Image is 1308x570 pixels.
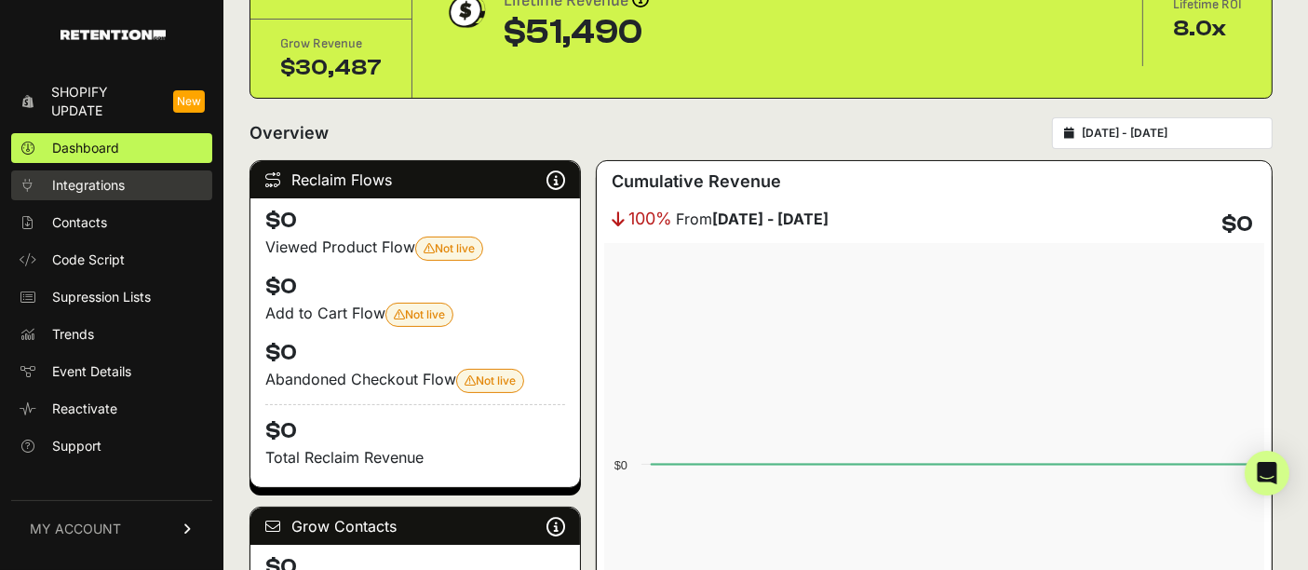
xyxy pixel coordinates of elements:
[11,357,212,387] a: Event Details
[52,176,125,195] span: Integrations
[30,520,121,538] span: MY ACCOUNT
[280,34,382,53] div: Grow Revenue
[504,14,649,51] div: $51,490
[265,338,565,368] h4: $0
[628,206,672,232] span: 100%
[173,90,205,113] span: New
[394,307,445,321] span: Not live
[52,362,131,381] span: Event Details
[280,53,382,83] div: $30,487
[11,245,212,275] a: Code Script
[612,169,781,195] h3: Cumulative Revenue
[11,500,212,557] a: MY ACCOUNT
[11,282,212,312] a: Supression Lists
[424,241,475,255] span: Not live
[614,458,627,472] text: $0
[265,446,565,468] p: Total Reclaim Revenue
[265,272,565,302] h4: $0
[11,394,212,424] a: Reactivate
[51,83,158,120] span: Shopify Update
[52,251,125,269] span: Code Script
[265,368,565,393] div: Abandoned Checkout Flow
[61,30,166,40] img: Retention.com
[250,508,580,545] div: Grow Contacts
[1221,210,1253,239] h4: $0
[52,213,107,232] span: Contacts
[676,208,829,230] span: From
[52,139,119,157] span: Dashboard
[11,133,212,163] a: Dashboard
[1173,14,1242,44] div: 8.0x
[11,170,212,200] a: Integrations
[52,400,117,418] span: Reactivate
[52,437,101,455] span: Support
[265,302,565,327] div: Add to Cart Flow
[11,77,212,126] a: Shopify Update New
[11,319,212,349] a: Trends
[265,206,565,236] h4: $0
[52,288,151,306] span: Supression Lists
[465,373,516,387] span: Not live
[250,161,580,198] div: Reclaim Flows
[11,431,212,461] a: Support
[265,404,565,446] h4: $0
[712,210,829,228] strong: [DATE] - [DATE]
[11,208,212,237] a: Contacts
[265,236,565,261] div: Viewed Product Flow
[249,120,329,146] h2: Overview
[52,325,94,344] span: Trends
[1245,451,1289,495] div: Open Intercom Messenger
